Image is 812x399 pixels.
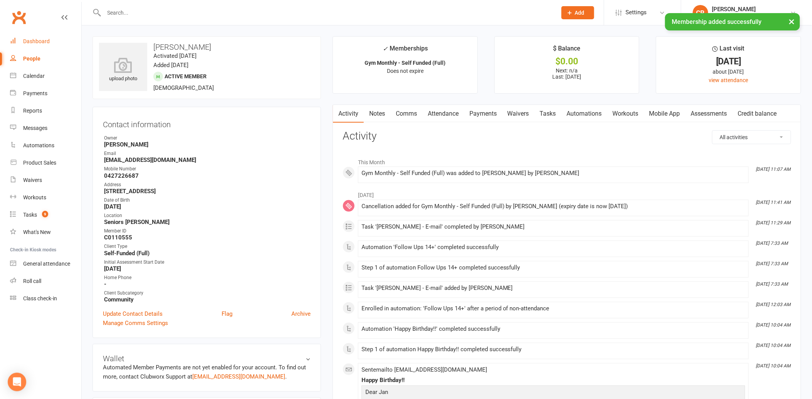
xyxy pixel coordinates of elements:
[502,57,632,66] div: $0.00
[575,10,585,16] span: Add
[153,52,197,59] time: Activated [DATE]
[361,346,745,353] div: Step 1 of automation Happy Birthday!! completed successfully
[104,243,311,250] div: Client Type
[390,105,422,123] a: Comms
[756,261,788,266] i: [DATE] 7:33 AM
[361,377,745,384] div: Happy Birthday!!
[10,189,81,206] a: Workouts
[756,363,791,369] i: [DATE] 10:04 AM
[23,160,56,166] div: Product Sales
[626,4,647,21] span: Settings
[361,326,745,332] div: Automation 'Happy Birthday!!' completed successfully
[361,264,745,271] div: Step 1 of automation Follow Ups 14+ completed successfully
[23,90,47,96] div: Payments
[104,212,311,219] div: Location
[10,137,81,154] a: Automations
[104,259,311,266] div: Initial Assessment Start Date
[99,43,314,51] h3: [PERSON_NAME]
[663,67,794,76] div: about [DATE]
[23,278,41,284] div: Roll call
[10,50,81,67] a: People
[23,125,47,131] div: Messages
[153,84,214,91] span: [DEMOGRAPHIC_DATA]
[553,44,580,57] div: $ Balance
[104,150,311,157] div: Email
[333,105,364,123] a: Activity
[103,318,168,328] a: Manage Comms Settings
[10,273,81,290] a: Roll call
[756,343,791,348] i: [DATE] 10:04 AM
[104,165,311,173] div: Mobile Number
[104,234,311,241] strong: C0110555
[23,108,42,114] div: Reports
[104,181,311,189] div: Address
[361,224,745,230] div: Task '[PERSON_NAME] - E-mail' completed by [PERSON_NAME]
[422,105,464,123] a: Attendance
[23,142,54,148] div: Automations
[104,135,311,142] div: Owner
[103,364,306,380] no-payment-system: Automated Member Payments are not yet enabled for your account. To find out more, contact Clubwor...
[104,203,311,210] strong: [DATE]
[10,67,81,85] a: Calendar
[756,302,791,307] i: [DATE] 12:03 AM
[361,285,745,291] div: Task '[PERSON_NAME] - E-mail' added by [PERSON_NAME]
[104,157,311,163] strong: [EMAIL_ADDRESS][DOMAIN_NAME]
[104,141,311,148] strong: [PERSON_NAME]
[712,13,790,20] div: Uniting Seniors [PERSON_NAME]
[10,120,81,137] a: Messages
[10,290,81,307] a: Class kiosk mode
[8,373,26,391] div: Open Intercom Messenger
[10,85,81,102] a: Payments
[343,187,791,199] li: [DATE]
[709,77,748,83] a: view attendance
[383,45,388,52] i: ✓
[42,211,48,217] span: 9
[756,322,791,328] i: [DATE] 10:04 AM
[562,105,607,123] a: Automations
[104,274,311,281] div: Home Phone
[103,354,311,363] h3: Wallet
[23,73,45,79] div: Calendar
[10,102,81,120] a: Reports
[23,295,57,301] div: Class check-in
[663,57,794,66] div: [DATE]
[365,60,446,66] strong: Gym Monthly - Self Funded (Full)
[23,229,51,235] div: What's New
[343,130,791,142] h3: Activity
[104,296,311,303] strong: Community
[686,105,733,123] a: Assessments
[361,203,745,210] div: Cancellation added for Gym Monthly - Self Funded (Full) by [PERSON_NAME] (expiry date is now [DATE])
[361,366,487,373] span: Sent email to [EMAIL_ADDRESS][DOMAIN_NAME]
[10,154,81,172] a: Product Sales
[665,13,800,30] div: Membership added successfully
[363,387,743,399] p: Dear Jan
[104,281,311,288] strong: -
[361,305,745,312] div: Enrolled in automation: 'Follow Ups 14+' after a period of non-attendance
[104,265,311,272] strong: [DATE]
[644,105,686,123] a: Mobile App
[712,6,790,13] div: [PERSON_NAME]
[364,105,390,123] a: Notes
[464,105,502,123] a: Payments
[535,105,562,123] a: Tasks
[361,170,745,177] div: Gym Monthly - Self Funded (Full) was added to [PERSON_NAME] by [PERSON_NAME]
[165,73,207,79] span: Active member
[733,105,782,123] a: Credit balance
[291,309,311,318] a: Archive
[23,194,46,200] div: Workouts
[103,117,311,129] h3: Contact information
[23,261,70,267] div: General attendance
[104,227,311,235] div: Member ID
[10,33,81,50] a: Dashboard
[104,219,311,226] strong: Seniors [PERSON_NAME]
[9,8,29,27] a: Clubworx
[502,67,632,80] p: Next: n/a Last: [DATE]
[23,56,40,62] div: People
[192,373,285,380] a: [EMAIL_ADDRESS][DOMAIN_NAME]
[222,309,232,318] a: Flag
[104,172,311,179] strong: 0427226687
[756,167,791,172] i: [DATE] 11:07 AM
[361,244,745,251] div: Automation 'Follow Ups 14+' completed successfully
[562,6,594,19] button: Add
[502,105,535,123] a: Waivers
